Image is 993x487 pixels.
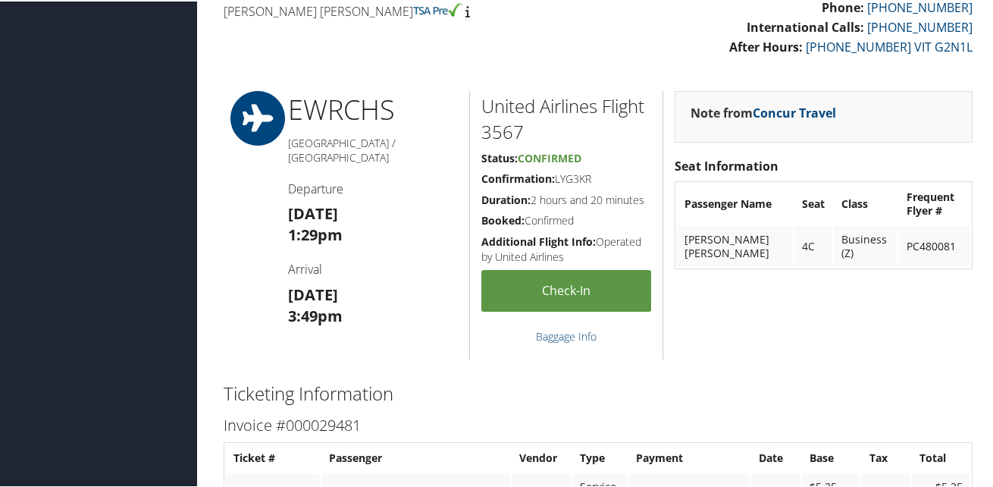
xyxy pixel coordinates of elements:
[321,443,510,470] th: Passenger
[481,233,596,247] strong: Additional Flight Info:
[751,443,800,470] th: Date
[481,269,651,310] a: Check-in
[224,379,973,405] h2: Ticketing Information
[481,92,651,143] h2: United Airlines Flight 3567
[536,328,597,342] a: Baggage Info
[481,212,651,227] h5: Confirmed
[481,149,518,164] strong: Status:
[628,443,750,470] th: Payment
[753,103,836,120] a: Concur Travel
[288,304,343,325] strong: 3:49pm
[834,225,897,265] td: Business (Z)
[794,225,832,265] td: 4C
[224,2,587,18] h4: [PERSON_NAME] [PERSON_NAME]
[677,225,793,265] td: [PERSON_NAME] [PERSON_NAME]
[691,103,836,120] strong: Note from
[862,443,910,470] th: Tax
[481,191,651,206] h5: 2 hours and 20 minutes
[226,443,320,470] th: Ticket #
[481,170,555,184] strong: Confirmation:
[413,2,462,15] img: tsa-precheck.png
[867,17,973,34] a: [PHONE_NUMBER]
[481,170,651,185] h5: LYG3KR
[802,443,860,470] th: Base
[747,17,864,34] strong: International Calls:
[481,191,531,206] strong: Duration:
[677,182,793,223] th: Passenger Name
[572,443,627,470] th: Type
[288,134,459,164] h5: [GEOGRAPHIC_DATA] / [GEOGRAPHIC_DATA]
[518,149,581,164] span: Confirmed
[675,156,778,173] strong: Seat Information
[288,283,338,303] strong: [DATE]
[912,443,970,470] th: Total
[512,443,571,470] th: Vendor
[481,212,525,226] strong: Booked:
[288,179,459,196] h4: Departure
[224,413,973,435] h3: Invoice #000029481
[834,182,897,223] th: Class
[729,37,803,54] strong: After Hours:
[899,225,970,265] td: PC480081
[288,90,459,127] h1: EWR CHS
[288,202,338,222] strong: [DATE]
[288,259,459,276] h4: Arrival
[794,182,832,223] th: Seat
[481,233,651,262] h5: Operated by United Airlines
[806,37,973,54] a: [PHONE_NUMBER] VIT G2N1L
[288,223,343,243] strong: 1:29pm
[899,182,970,223] th: Frequent Flyer #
